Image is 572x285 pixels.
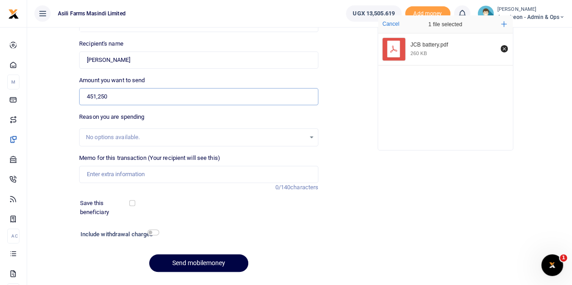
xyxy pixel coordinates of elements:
[407,15,484,33] div: 1 file selected
[7,229,19,243] li: Ac
[7,75,19,89] li: M
[80,231,155,238] h6: Include withdrawal charges
[411,42,496,49] div: JCB battery.pdf
[405,6,450,21] span: Add money
[275,184,291,191] span: 0/140
[80,199,131,216] label: Save this beneficiary
[380,18,402,30] button: Cancel
[79,76,145,85] label: Amount you want to send
[86,133,305,142] div: No options available.
[560,254,567,262] span: 1
[497,13,565,21] span: Amatheon - Admin & Ops
[79,166,318,183] input: Enter extra information
[405,6,450,21] li: Toup your wallet
[290,184,318,191] span: characters
[79,39,123,48] label: Recipient's name
[353,9,394,18] span: UGX 13,505,619
[497,6,565,14] small: [PERSON_NAME]
[405,9,450,16] a: Add money
[79,154,220,163] label: Memo for this transaction (Your recipient will see this)
[541,254,563,276] iframe: Intercom live chat
[499,44,509,54] button: Remove file
[346,5,401,22] a: UGX 13,505,619
[149,254,248,272] button: Send mobilemoney
[477,5,565,22] a: profile-user [PERSON_NAME] Amatheon - Admin & Ops
[8,10,19,17] a: logo-small logo-large logo-large
[79,51,318,69] input: Loading name...
[411,50,427,56] div: 260 KB
[54,9,129,18] span: Asili Farms Masindi Limited
[79,88,318,105] input: UGX
[497,18,511,31] button: Add more files
[477,5,494,22] img: profile-user
[8,9,19,19] img: logo-small
[378,15,513,150] div: File Uploader
[342,5,405,22] li: Wallet ballance
[79,112,144,121] label: Reason you are spending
